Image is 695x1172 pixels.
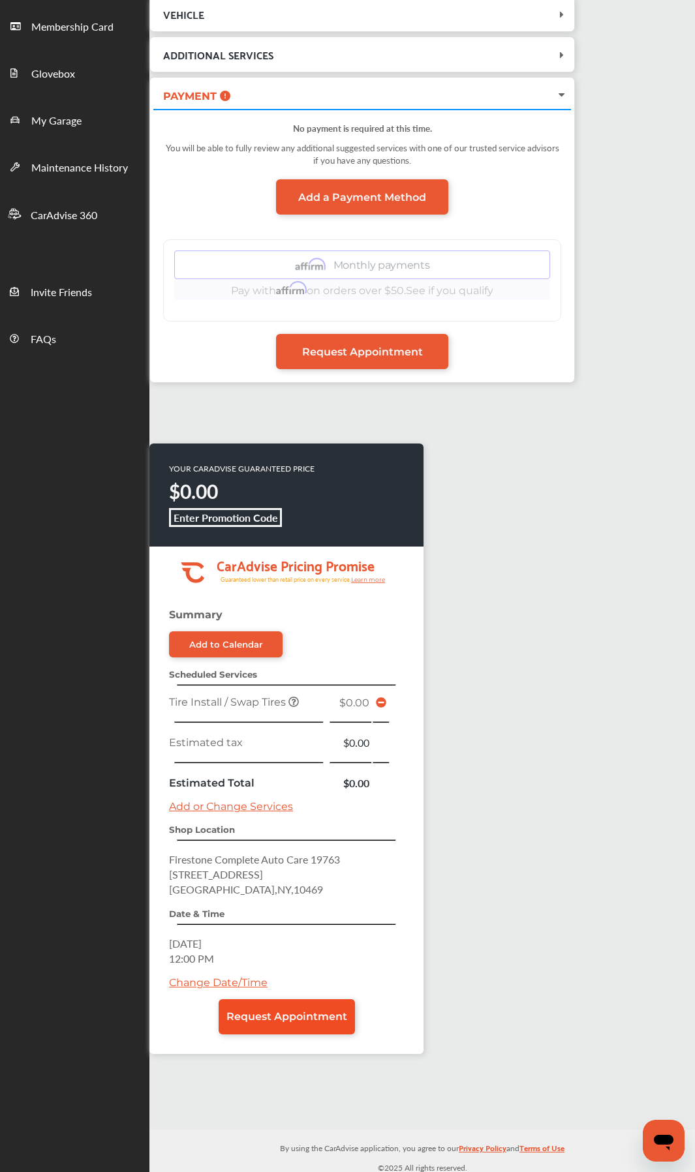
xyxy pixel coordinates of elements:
a: Request Appointment [219,999,355,1034]
div: You will be able to fully review any additional suggested services with one of our trusted servic... [163,135,561,179]
span: [DATE] [169,936,202,951]
a: Add or Change Services [169,800,293,813]
strong: No payment is required at this time. [293,122,432,134]
span: [STREET_ADDRESS] [169,867,263,882]
tspan: CarAdvise Pricing Promise [217,553,375,577]
a: Change Date/Time [169,976,268,989]
td: Estimated Total [166,772,329,794]
p: YOUR CARADVISE GUARANTEED PRICE [169,463,315,474]
span: PAYMENT [163,90,217,102]
b: Enter Promotion Code [174,510,278,525]
a: Membership Card [1,2,149,49]
span: VEHICLE [163,5,204,23]
a: Terms of Use [519,1141,564,1161]
span: [GEOGRAPHIC_DATA] , NY , 10469 [169,882,323,897]
span: Firestone Complete Auto Care 19763 [169,852,340,867]
div: Add to Calendar [189,639,263,650]
span: 12:00 PM [169,951,214,966]
span: Maintenance History [31,160,128,177]
tspan: Learn more [351,576,386,583]
strong: $0.00 [169,477,218,505]
span: FAQs [31,331,56,348]
span: Request Appointment [302,346,423,358]
span: Request Appointment [226,1010,347,1023]
a: Maintenance History [1,143,149,190]
p: By using the CarAdvise application, you agree to our and [149,1141,695,1154]
strong: Date & Time [169,909,224,919]
td: $0.00 [329,732,373,753]
strong: Shop Location [169,824,235,835]
a: Request Appointment [276,334,448,369]
strong: Summary [169,609,223,621]
span: My Garage [31,113,82,130]
span: Tire Install / Swap Tires [169,696,288,708]
span: ADDITIONAL SERVICES [163,46,273,63]
span: Add a Payment Method [298,191,426,203]
td: Estimated tax [166,732,329,753]
span: Invite Friends [31,284,92,301]
span: Membership Card [31,19,114,36]
a: Privacy Policy [459,1141,506,1161]
span: CarAdvise 360 [31,207,97,224]
iframe: Button to launch messaging window [643,1120,685,1162]
a: Add to Calendar [169,631,283,657]
td: $0.00 [329,772,373,794]
span: $0.00 [339,697,369,709]
a: Add a Payment Method [276,179,448,215]
tspan: Guaranteed lower than retail price on every service. [221,575,351,584]
a: My Garage [1,96,149,143]
span: Glovebox [31,66,75,83]
a: Glovebox [1,49,149,96]
strong: Scheduled Services [169,669,257,680]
